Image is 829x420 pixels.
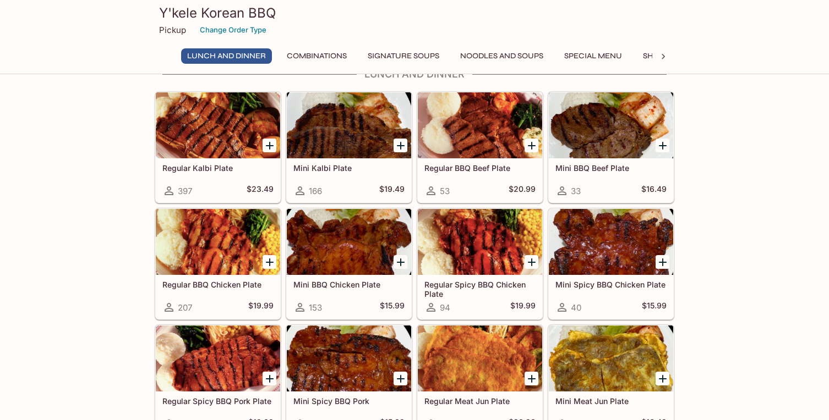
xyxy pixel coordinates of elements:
[178,186,192,196] span: 397
[162,163,274,173] h5: Regular Kalbi Plate
[287,325,411,391] div: Mini Spicy BBQ Pork
[549,92,673,158] div: Mini BBQ Beef Plate
[656,372,669,385] button: Add Mini Meat Jun Plate
[637,48,716,64] button: Shrimp Combos
[571,302,581,313] span: 40
[309,186,322,196] span: 166
[156,325,280,391] div: Regular Spicy BBQ Pork Plate
[159,4,670,21] h3: Y'kele Korean BBQ
[555,163,667,173] h5: Mini BBQ Beef Plate
[155,68,674,80] h4: Lunch and Dinner
[548,208,674,319] a: Mini Spicy BBQ Chicken Plate40$15.99
[155,208,281,319] a: Regular BBQ Chicken Plate207$19.99
[247,184,274,197] h5: $23.49
[641,184,667,197] h5: $16.49
[549,325,673,391] div: Mini Meat Jun Plate
[309,302,322,313] span: 153
[440,186,450,196] span: 53
[417,92,543,203] a: Regular BBQ Beef Plate53$20.99
[555,280,667,289] h5: Mini Spicy BBQ Chicken Plate
[424,163,536,173] h5: Regular BBQ Beef Plate
[525,255,538,269] button: Add Regular Spicy BBQ Chicken Plate
[162,396,274,406] h5: Regular Spicy BBQ Pork Plate
[656,139,669,152] button: Add Mini BBQ Beef Plate
[510,301,536,314] h5: $19.99
[362,48,445,64] button: Signature Soups
[394,255,407,269] button: Add Mini BBQ Chicken Plate
[263,255,276,269] button: Add Regular BBQ Chicken Plate
[248,301,274,314] h5: $19.99
[418,325,542,391] div: Regular Meat Jun Plate
[155,92,281,203] a: Regular Kalbi Plate397$23.49
[424,396,536,406] h5: Regular Meat Jun Plate
[525,372,538,385] button: Add Regular Meat Jun Plate
[525,139,538,152] button: Add Regular BBQ Beef Plate
[555,396,667,406] h5: Mini Meat Jun Plate
[656,255,669,269] button: Add Mini Spicy BBQ Chicken Plate
[379,184,405,197] h5: $19.49
[293,396,405,406] h5: Mini Spicy BBQ Pork
[287,92,411,158] div: Mini Kalbi Plate
[509,184,536,197] h5: $20.99
[263,372,276,385] button: Add Regular Spicy BBQ Pork Plate
[394,139,407,152] button: Add Mini Kalbi Plate
[159,25,186,35] p: Pickup
[549,209,673,275] div: Mini Spicy BBQ Chicken Plate
[417,208,543,319] a: Regular Spicy BBQ Chicken Plate94$19.99
[286,92,412,203] a: Mini Kalbi Plate166$19.49
[195,21,271,38] button: Change Order Type
[287,209,411,275] div: Mini BBQ Chicken Plate
[424,280,536,298] h5: Regular Spicy BBQ Chicken Plate
[162,280,274,289] h5: Regular BBQ Chicken Plate
[156,209,280,275] div: Regular BBQ Chicken Plate
[394,372,407,385] button: Add Mini Spicy BBQ Pork
[454,48,549,64] button: Noodles and Soups
[571,186,581,196] span: 33
[281,48,353,64] button: Combinations
[156,92,280,158] div: Regular Kalbi Plate
[178,302,192,313] span: 207
[558,48,628,64] button: Special Menu
[293,163,405,173] h5: Mini Kalbi Plate
[263,139,276,152] button: Add Regular Kalbi Plate
[286,208,412,319] a: Mini BBQ Chicken Plate153$15.99
[642,301,667,314] h5: $15.99
[418,92,542,158] div: Regular BBQ Beef Plate
[293,280,405,289] h5: Mini BBQ Chicken Plate
[380,301,405,314] h5: $15.99
[548,92,674,203] a: Mini BBQ Beef Plate33$16.49
[418,209,542,275] div: Regular Spicy BBQ Chicken Plate
[181,48,272,64] button: Lunch and Dinner
[440,302,450,313] span: 94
